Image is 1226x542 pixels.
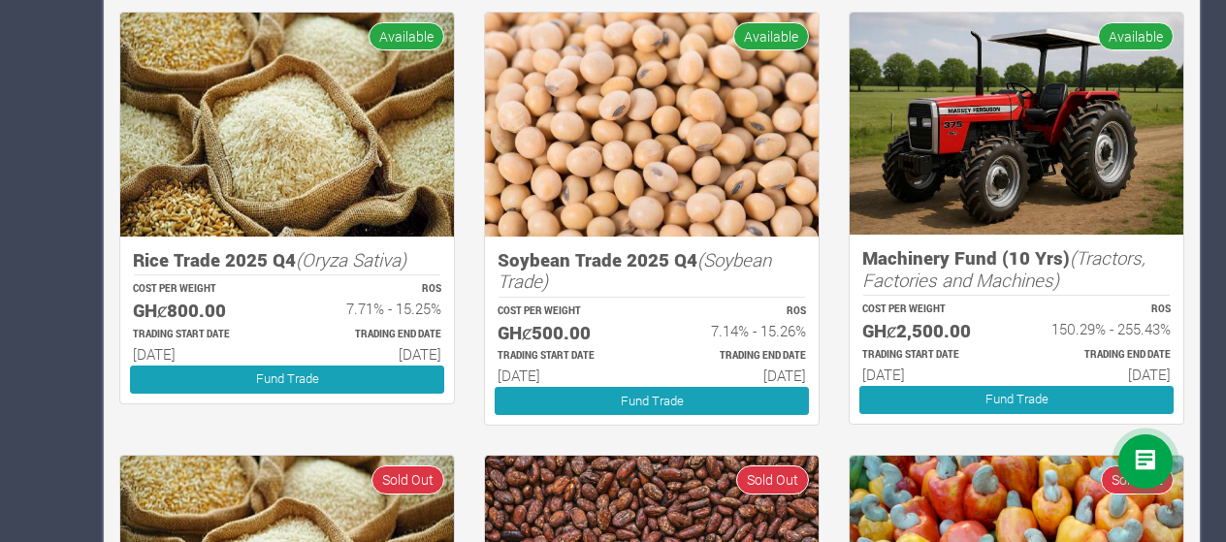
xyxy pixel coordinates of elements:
span: Sold Out [371,465,444,494]
h6: [DATE] [862,366,999,383]
span: Sold Out [1101,465,1174,494]
h6: 7.14% - 15.26% [669,322,806,339]
h6: [DATE] [133,345,270,363]
i: (Soybean Trade) [498,247,771,294]
p: COST PER WEIGHT [133,282,270,297]
span: Available [369,22,444,50]
span: Sold Out [736,465,809,494]
h6: [DATE] [669,367,806,384]
h5: Machinery Fund (10 Yrs) [862,247,1171,291]
a: Fund Trade [859,386,1174,414]
img: growforme image [120,13,454,237]
span: Available [733,22,809,50]
h5: GHȼ2,500.00 [862,320,999,342]
h5: Rice Trade 2025 Q4 [133,249,441,271]
p: Estimated Trading End Date [305,328,441,342]
i: (Oryza Sativa) [296,247,406,271]
p: Estimated Trading Start Date [862,348,999,363]
p: Estimated Trading End Date [669,349,806,364]
span: Available [1098,22,1174,50]
a: Fund Trade [495,387,809,415]
h5: GHȼ500.00 [498,322,634,344]
h6: 150.29% - 255.43% [1034,320,1171,337]
h6: 7.71% - 15.25% [305,300,441,317]
h6: [DATE] [305,345,441,363]
p: Estimated Trading Start Date [133,328,270,342]
h6: [DATE] [1034,366,1171,383]
h6: [DATE] [498,367,634,384]
h5: GHȼ800.00 [133,300,270,322]
p: Estimated Trading End Date [1034,348,1171,363]
p: ROS [669,304,806,319]
h5: Soybean Trade 2025 Q4 [498,249,806,293]
p: COST PER WEIGHT [862,303,999,317]
i: (Tractors, Factories and Machines) [862,245,1145,292]
a: Fund Trade [130,366,444,394]
p: COST PER WEIGHT [498,304,634,319]
p: ROS [1034,303,1171,317]
img: growforme image [485,13,819,237]
p: ROS [305,282,441,297]
img: growforme image [850,13,1183,235]
p: Estimated Trading Start Date [498,349,634,364]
